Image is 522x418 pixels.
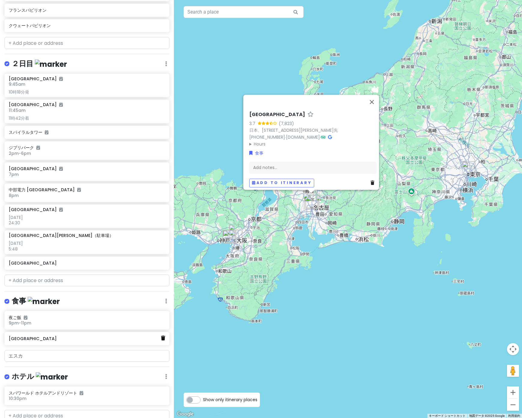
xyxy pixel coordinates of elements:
h6: [GEOGRAPHIC_DATA] [249,112,305,118]
i: Tripadvisor [321,135,326,139]
h6: クウェートパビリオン [9,23,165,28]
h4: ２日目 [12,59,67,69]
summary: Hours [249,141,377,147]
button: 地図上にペグマンをドロップして、ストリートビューを開きます [507,365,519,377]
a: 利用規約（新しいタブで開きます） [508,414,520,417]
div: 10時18分発 [9,89,165,95]
div: Add notes... [249,161,377,174]
i: Added to itinerary [59,207,63,212]
div: スパワールド ホテルアンドリゾート [229,230,242,243]
h6: スパワールド ホテルアンドリゾート [9,390,165,396]
div: 日本館 [223,230,236,244]
div: 丸の内鍛冶橋バスセンター（駐車場） [462,161,475,175]
h4: 食事 [12,296,60,306]
div: 東京駅 [462,161,475,174]
h6: 夜ご飯 [9,315,165,320]
span: 11:45am [9,107,26,113]
span: 9:45am [9,81,25,87]
button: ズームアウト [507,399,519,411]
button: Add to itinerary [249,179,314,187]
h6: フランスパビリオン [9,8,165,13]
a: [PHONE_NUMBER] [249,134,285,140]
div: クウェートパビリオン [223,230,236,244]
div: [DATE] 24:30 [9,215,165,226]
span: 8pm [9,192,19,198]
h6: 中部電力 [GEOGRAPHIC_DATA] [9,187,165,192]
input: + Add place or address [5,350,169,362]
i: Added to itinerary [77,188,81,192]
span: 2pm - 6pm [9,150,31,156]
span: 10:30pm [9,395,26,401]
div: エスカ地下街 [303,193,319,209]
i: Added to itinerary [36,146,40,150]
img: marker [28,297,60,306]
button: 地図のカメラ コントロール [507,343,519,355]
img: marker [36,372,68,382]
i: Added to itinerary [24,315,27,320]
a: [DOMAIN_NAME] [286,134,320,140]
div: 11時42分着 [9,115,165,121]
h6: スパイラルタワー [9,130,165,135]
h6: [GEOGRAPHIC_DATA] [9,102,63,107]
h6: [GEOGRAPHIC_DATA][PERSON_NAME]（駐車場） [9,233,114,238]
button: キーボード ショートカット [429,414,466,418]
button: ズームイン [507,386,519,398]
i: Added to itinerary [59,77,63,81]
h6: [GEOGRAPHIC_DATA] [9,260,165,266]
span: 9pm - 11pm [9,320,31,326]
i: Google Maps [328,135,332,139]
i: Added to itinerary [45,130,48,134]
span: 7pm [9,171,19,177]
div: · · [249,112,377,147]
input: Search a place [184,6,304,18]
a: Delete place [371,180,377,186]
img: Google [175,410,195,418]
h6: [GEOGRAPHIC_DATA] [9,76,63,81]
input: + Add place or address [5,275,169,287]
i: Added to itinerary [59,103,63,107]
div: 桜島駅 [225,229,238,243]
div: 新大阪駅 [229,225,242,238]
input: + Add place or address [5,37,169,49]
h6: [GEOGRAPHIC_DATA] [9,336,161,341]
h6: [GEOGRAPHIC_DATA] [9,207,63,212]
div: 3.7 [249,120,258,127]
button: 閉じる [365,95,379,109]
span: 地図データ ©2025 Google [469,414,505,417]
a: Delete place [161,334,165,342]
a: 食事 [249,150,263,156]
div: (7,823) [279,120,294,127]
a: Star place [308,112,314,118]
i: Added to itinerary [59,167,63,171]
h4: ホテル [12,372,68,382]
span: Show only itinerary places [203,396,257,403]
a: Google マップでこの地域を開きます（新しいウィンドウが開きます） [175,410,195,418]
div: [DATE] 5:48 [9,241,165,251]
a: 日本、[STREET_ADDRESS][PERSON_NAME]先 [249,127,338,133]
img: marker [35,60,67,69]
h6: [GEOGRAPHIC_DATA] [9,166,165,171]
i: Added to itinerary [80,391,83,395]
div: ジブリパーク [316,195,329,208]
h6: ジブリパーク [9,145,165,150]
div: 大阪・関西万博 西ゲート広場 [222,230,235,243]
